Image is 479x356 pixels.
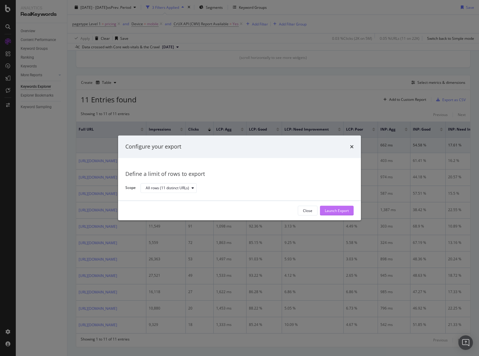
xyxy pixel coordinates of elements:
div: times [350,143,354,151]
div: Close [303,208,312,213]
button: Launch Export [320,206,354,216]
div: All rows (11 distinct URLs) [146,186,189,190]
div: Define a limit of rows to export [125,170,354,178]
label: Scope [125,185,136,192]
div: Configure your export [125,143,181,151]
div: modal [118,135,361,220]
div: Open Intercom Messenger [458,335,473,350]
button: All rows (11 distinct URLs) [141,183,197,193]
div: Launch Export [325,208,349,213]
button: Close [298,206,318,216]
